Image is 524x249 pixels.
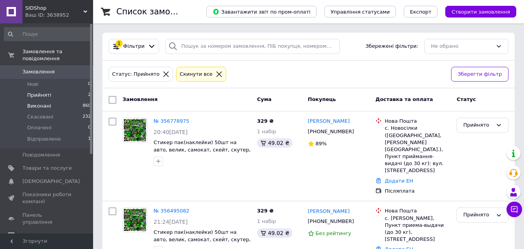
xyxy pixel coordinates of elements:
[457,96,476,102] span: Статус
[213,8,310,15] span: Завантажити звіт по пром-оплаті
[458,70,502,78] span: Зберегти фільтр
[154,118,189,124] a: № 356778975
[25,5,83,12] span: SIDShop
[257,138,292,148] div: 49.02 ₴
[22,48,93,62] span: Замовлення та повідомлення
[404,6,438,17] button: Експорт
[316,141,327,146] span: 89%
[257,96,272,102] span: Cума
[22,232,43,239] span: Відгуки
[507,202,522,217] button: Чат з покупцем
[257,228,292,238] div: 49.02 ₴
[308,118,350,125] a: [PERSON_NAME]
[116,7,195,16] h1: Список замовлень
[25,12,93,19] div: Ваш ID: 3638952
[27,92,51,99] span: Прийняті
[257,118,274,124] span: 329 ₴
[27,113,54,120] span: Скасовані
[116,40,123,47] div: 1
[83,103,91,110] span: 860
[463,121,493,129] div: Прийнято
[308,96,336,102] span: Покупець
[88,136,91,143] span: 1
[178,70,214,78] div: Cкинути все
[385,125,450,174] div: с. Новосілки ([GEOGRAPHIC_DATA], [PERSON_NAME][GEOGRAPHIC_DATA].), Пункт приймання-видачі (до 30 ...
[385,188,450,195] div: Післяплата
[375,96,433,102] span: Доставка та оплата
[27,136,61,143] span: Відправлено
[22,68,55,75] span: Замовлення
[308,208,350,215] a: [PERSON_NAME]
[4,27,92,41] input: Пошук
[308,218,354,224] span: [PHONE_NUMBER]
[27,81,38,88] span: Нові
[165,39,339,54] input: Пошук за номером замовлення, ПІБ покупця, номером телефону, Email, номером накладної
[123,208,147,232] img: Фото товару
[463,211,493,219] div: Прийнято
[123,118,147,142] img: Фото товару
[431,42,493,50] div: Не обрано
[88,81,91,88] span: 0
[154,219,188,225] span: 21:24[DATE]
[316,230,351,236] span: Без рейтингу
[154,129,188,135] span: 20:40[DATE]
[22,165,72,172] span: Товари та послуги
[257,129,276,134] span: 1 набір
[385,215,450,243] div: с. [PERSON_NAME], Пункт приема-выдачи (до 30 кг), [STREET_ADDRESS]
[445,6,516,17] button: Створити замовлення
[88,92,91,99] span: 2
[385,118,450,125] div: Нова Пошта
[88,124,91,131] span: 0
[330,9,390,15] span: Управління статусами
[22,151,60,158] span: Повідомлення
[410,9,432,15] span: Експорт
[111,70,161,78] div: Статус: Прийнято
[365,43,418,50] span: Збережені фільтри:
[123,118,147,143] a: Фото товару
[27,124,52,131] span: Оплачені
[123,96,157,102] span: Замовлення
[385,207,450,214] div: Нова Пошта
[27,103,51,110] span: Виконані
[123,43,145,50] span: Фільтри
[257,208,274,214] span: 329 ₴
[83,113,91,120] span: 232
[324,6,396,17] button: Управління статусами
[22,212,72,226] span: Панель управління
[22,178,80,185] span: [DEMOGRAPHIC_DATA]
[438,9,516,14] a: Створити замовлення
[22,191,72,205] span: Показники роботи компанії
[308,129,354,134] span: [PHONE_NUMBER]
[206,6,316,17] button: Завантажити звіт по пром-оплаті
[451,67,508,82] button: Зберегти фільтр
[154,208,189,214] a: № 356495082
[451,9,510,15] span: Створити замовлення
[257,218,276,224] span: 1 набір
[123,207,147,232] a: Фото товару
[385,178,413,184] a: Додати ЕН
[154,139,251,160] a: Стикер пак(наклейки) 50шт на авто, велик, самокат, скейт, скутер, ноутбук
